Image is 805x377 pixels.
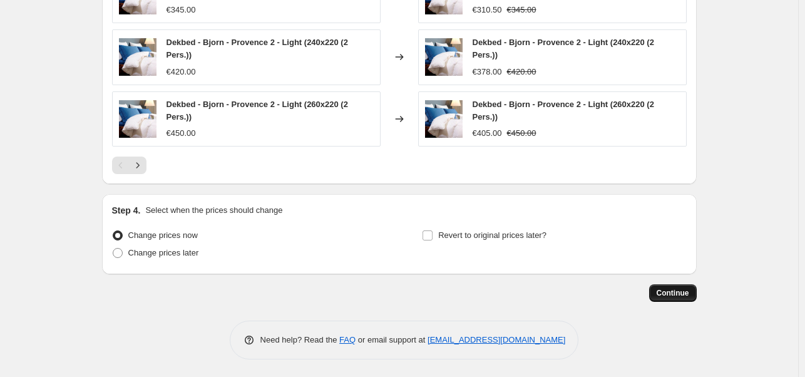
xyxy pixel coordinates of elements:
strike: €420.00 [507,66,536,78]
h2: Step 4. [112,204,141,217]
div: €345.00 [167,4,196,16]
div: €420.00 [167,66,196,78]
span: Change prices now [128,230,198,240]
span: Dekbed - Bjorn - Provence 2 - Light (240x220 (2 Pers.)) [167,38,348,59]
span: Dekbed - Bjorn - Provence 2 - Light (260x220 (2 Pers.)) [473,100,654,121]
span: Need help? Read the [260,335,340,344]
span: or email support at [356,335,428,344]
div: €450.00 [167,127,196,140]
span: Revert to original prices later? [438,230,546,240]
p: Select when the prices should change [145,204,282,217]
strike: €345.00 [507,4,536,16]
a: [EMAIL_ADDRESS][DOMAIN_NAME] [428,335,565,344]
nav: Pagination [112,157,146,174]
div: €378.00 [473,66,502,78]
img: DDK_N_BJORN_PROVENCE_a6a830f5-b977-4ba0-9df0-49a5ab061fdf_80x.jpg [425,38,463,76]
div: €405.00 [473,127,502,140]
img: DDK_N_BJORN_PROVENCE_a6a830f5-b977-4ba0-9df0-49a5ab061fdf_80x.jpg [119,38,156,76]
span: Dekbed - Bjorn - Provence 2 - Light (240x220 (2 Pers.)) [473,38,654,59]
a: FAQ [339,335,356,344]
span: Change prices later [128,248,199,257]
div: €310.50 [473,4,502,16]
span: Dekbed - Bjorn - Provence 2 - Light (260x220 (2 Pers.)) [167,100,348,121]
img: DDK_N_BJORN_PROVENCE_a6a830f5-b977-4ba0-9df0-49a5ab061fdf_80x.jpg [119,100,156,138]
img: DDK_N_BJORN_PROVENCE_a6a830f5-b977-4ba0-9df0-49a5ab061fdf_80x.jpg [425,100,463,138]
button: Next [129,157,146,174]
strike: €450.00 [507,127,536,140]
span: Continue [657,288,689,298]
button: Continue [649,284,697,302]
